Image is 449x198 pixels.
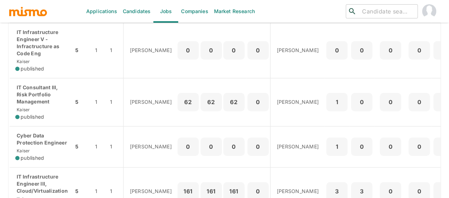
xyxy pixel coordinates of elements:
p: Cyber Data Protection Engineer [15,132,68,146]
p: IT Infrastructure Engineer III, Cloud/Virtualization [15,173,68,194]
p: 0 [329,45,345,55]
span: published [21,154,44,162]
p: 3 [329,186,345,196]
p: 62 [203,97,219,107]
p: 1 [329,142,345,152]
p: 0 [354,142,369,152]
p: IT Infrastructure Engineer V - Infractructure as Code Eng [15,29,68,57]
p: 161 [203,186,219,196]
p: 0 [250,45,266,55]
p: 0 [383,186,398,196]
p: 0 [180,45,196,55]
td: 1 [108,23,123,78]
input: Candidate search [359,6,415,16]
p: 0 [250,142,266,152]
span: Kaiser [15,148,30,153]
p: 0 [411,186,427,196]
p: [PERSON_NAME] [130,188,172,195]
td: 1 [108,78,123,126]
p: [PERSON_NAME] [277,143,319,150]
img: logo [9,6,48,17]
p: 161 [180,186,196,196]
p: 0 [411,142,427,152]
p: 0 [383,142,398,152]
p: 0 [250,186,266,196]
span: Kaiser [15,107,30,112]
td: 1 [89,126,108,167]
td: 5 [73,23,89,78]
p: 0 [203,45,219,55]
p: 0 [180,142,196,152]
span: published [21,65,44,72]
p: 62 [180,97,196,107]
td: 5 [73,126,89,167]
p: IT Consultant III, Risk Portfolio Management [15,84,68,105]
p: 0 [411,97,427,107]
p: 0 [354,97,369,107]
td: 1 [108,126,123,167]
p: 0 [250,97,266,107]
span: published [21,113,44,120]
td: 1 [89,23,108,78]
p: 0 [411,45,427,55]
p: 0 [383,45,398,55]
p: 0 [226,45,242,55]
p: [PERSON_NAME] [277,47,319,54]
p: 62 [226,97,242,107]
p: [PERSON_NAME] [130,47,172,54]
p: 3 [354,186,369,196]
p: 0 [383,97,398,107]
p: [PERSON_NAME] [277,188,319,195]
p: 161 [226,186,242,196]
p: [PERSON_NAME] [130,143,172,150]
p: 0 [226,142,242,152]
img: Maia Reyes [422,4,436,18]
span: Kaiser [15,59,30,64]
td: 5 [73,78,89,126]
p: 0 [203,142,219,152]
p: [PERSON_NAME] [277,98,319,106]
p: [PERSON_NAME] [130,98,172,106]
p: 0 [354,45,369,55]
p: 1 [329,97,345,107]
td: 1 [89,78,108,126]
